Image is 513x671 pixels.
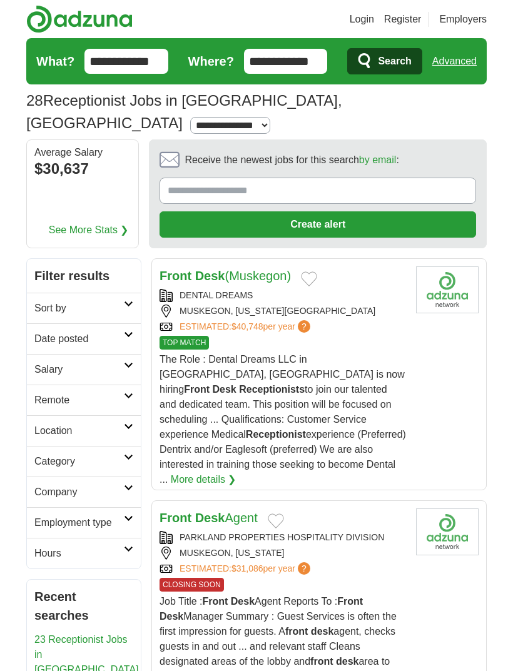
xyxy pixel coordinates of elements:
[34,546,124,561] h2: Hours
[350,12,374,27] a: Login
[34,423,124,438] h2: Location
[212,384,236,395] strong: Desk
[160,531,406,544] div: PARKLAND PROPERTIES HOSPITALITY DIVISION
[180,320,313,333] a: ESTIMATED:$40,748per year?
[160,547,406,560] div: MUSKEGON, [US_STATE]
[416,508,479,555] img: Company logo
[285,626,308,637] strong: front
[347,48,422,74] button: Search
[311,626,333,637] strong: desk
[27,323,141,354] a: Date posted
[378,49,411,74] span: Search
[34,301,124,316] h2: Sort by
[171,472,236,487] a: More details ❯
[160,511,191,525] strong: Front
[160,305,406,318] div: MUSKEGON, [US_STATE][GEOGRAPHIC_DATA]
[27,538,141,568] a: Hours
[34,587,133,625] h2: Recent searches
[26,92,342,131] h1: Receptionist Jobs in [GEOGRAPHIC_DATA], [GEOGRAPHIC_DATA]
[160,354,406,485] span: The Role : Dental Dreams LLC in [GEOGRAPHIC_DATA], [GEOGRAPHIC_DATA] is now hiring to join our ta...
[359,154,397,165] a: by email
[27,415,141,446] a: Location
[160,578,224,592] span: CLOSING SOON
[310,656,333,667] strong: front
[195,511,225,525] strong: Desk
[27,477,141,507] a: Company
[268,513,284,528] button: Add to favorite jobs
[49,223,129,238] a: See More Stats ❯
[36,52,74,71] label: What?
[195,269,225,283] strong: Desk
[188,52,234,71] label: Where?
[27,293,141,323] a: Sort by
[34,454,124,469] h2: Category
[27,354,141,385] a: Salary
[298,320,310,333] span: ?
[34,485,124,500] h2: Company
[432,49,477,74] a: Advanced
[231,563,263,573] span: $31,086
[160,269,291,283] a: Front Desk(Muskegon)
[185,153,399,168] span: Receive the newest jobs for this search :
[337,596,363,607] strong: Front
[27,385,141,415] a: Remote
[34,331,124,346] h2: Date posted
[239,384,305,395] strong: Receptionists
[160,269,191,283] strong: Front
[439,12,487,27] a: Employers
[180,562,313,575] a: ESTIMATED:$31,086per year?
[160,511,258,525] a: Front DeskAgent
[34,515,124,530] h2: Employment type
[416,266,479,313] img: Company logo
[184,384,210,395] strong: Front
[231,321,263,331] span: $40,748
[34,158,131,180] div: $30,637
[34,393,124,408] h2: Remote
[34,148,131,158] div: Average Salary
[231,596,255,607] strong: Desk
[27,446,141,477] a: Category
[27,507,141,538] a: Employment type
[160,289,406,302] div: DENTAL DREAMS
[336,656,358,667] strong: desk
[246,429,306,440] strong: Receptionist
[26,5,133,33] img: Adzuna logo
[27,259,141,293] h2: Filter results
[160,336,209,350] span: TOP MATCH
[301,271,317,286] button: Add to favorite jobs
[384,12,422,27] a: Register
[160,611,183,622] strong: Desk
[34,362,124,377] h2: Salary
[202,596,228,607] strong: Front
[298,562,310,575] span: ?
[26,89,43,112] span: 28
[160,211,476,238] button: Create alert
